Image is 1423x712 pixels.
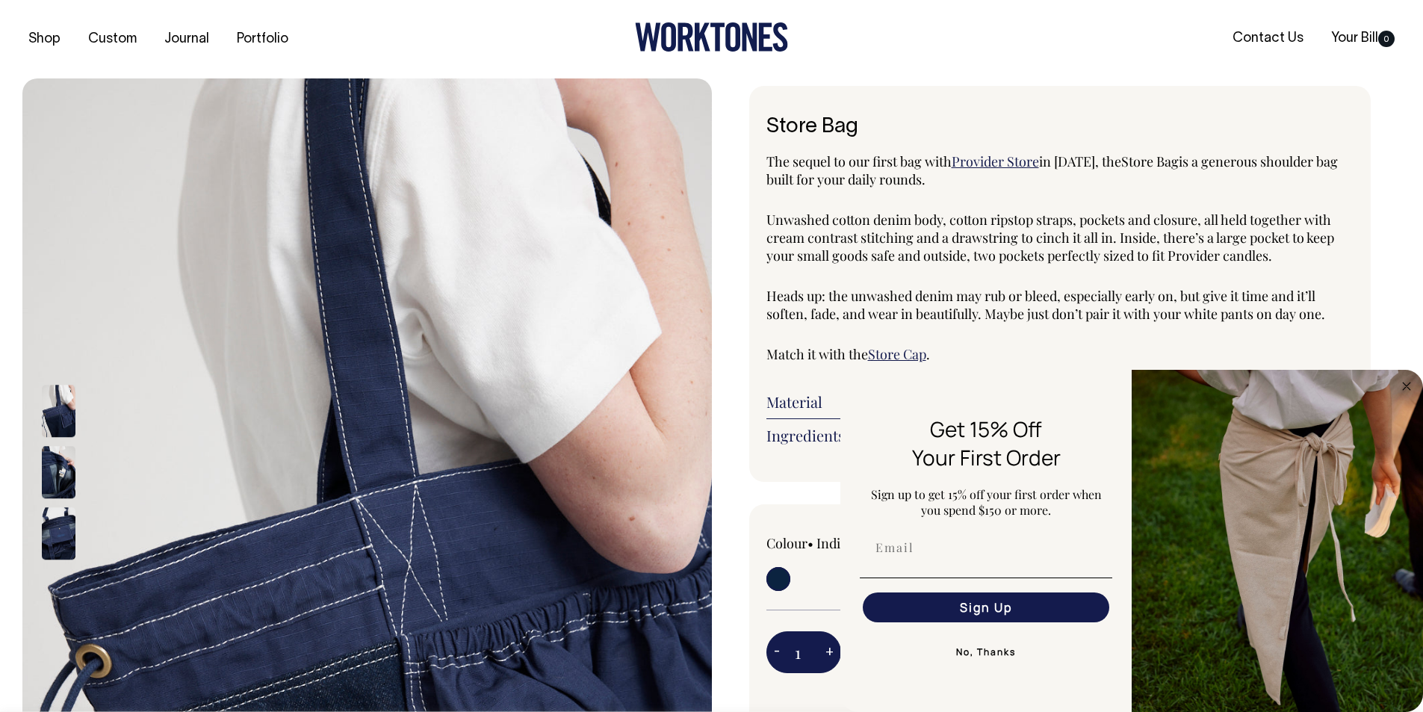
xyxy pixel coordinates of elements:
[1398,377,1416,395] button: Close dialog
[1121,152,1179,170] span: Store Bag
[930,415,1042,443] span: Get 15% Off
[42,508,75,560] img: indigo-denim
[840,370,1423,712] div: FLYOUT Form
[816,534,899,552] label: Indigo Denim
[871,486,1102,518] span: Sign up to get 15% off your first order when you spend $150 or more.
[766,534,1002,552] div: Colour
[766,637,787,667] button: -
[766,427,1354,445] a: Ingredients
[42,386,75,438] img: indigo-denim
[1132,370,1423,712] img: 5e34ad8f-4f05-4173-92a8-ea475ee49ac9.jpeg
[863,533,1109,563] input: Email
[766,211,1334,264] span: Unwashed cotton denim body, cotton ripstop straps, pockets and closure, all held together with cr...
[42,447,75,499] img: indigo-denim
[158,27,215,52] a: Journal
[1378,31,1395,47] span: 0
[818,637,841,667] button: +
[1227,26,1309,51] a: Contact Us
[82,27,143,52] a: Custom
[22,27,66,52] a: Shop
[863,592,1109,622] button: Sign Up
[766,152,952,170] span: The sequel to our first bag with
[1325,26,1401,51] a: Your Bill0
[860,637,1112,667] button: No, Thanks
[868,345,926,363] a: Store Cap
[766,116,1354,139] h1: Store Bag
[766,345,930,363] span: Match it with the .
[766,393,1354,411] a: Material
[912,443,1061,471] span: Your First Order
[952,152,1039,170] a: Provider Store
[1039,152,1121,170] span: in [DATE], the
[807,534,813,552] span: •
[231,27,294,52] a: Portfolio
[766,152,1338,188] span: is a generous shoulder bag built for your daily rounds.
[766,287,1325,323] span: Heads up: the unwashed denim may rub or bleed, especially early on, but give it time and it’ll so...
